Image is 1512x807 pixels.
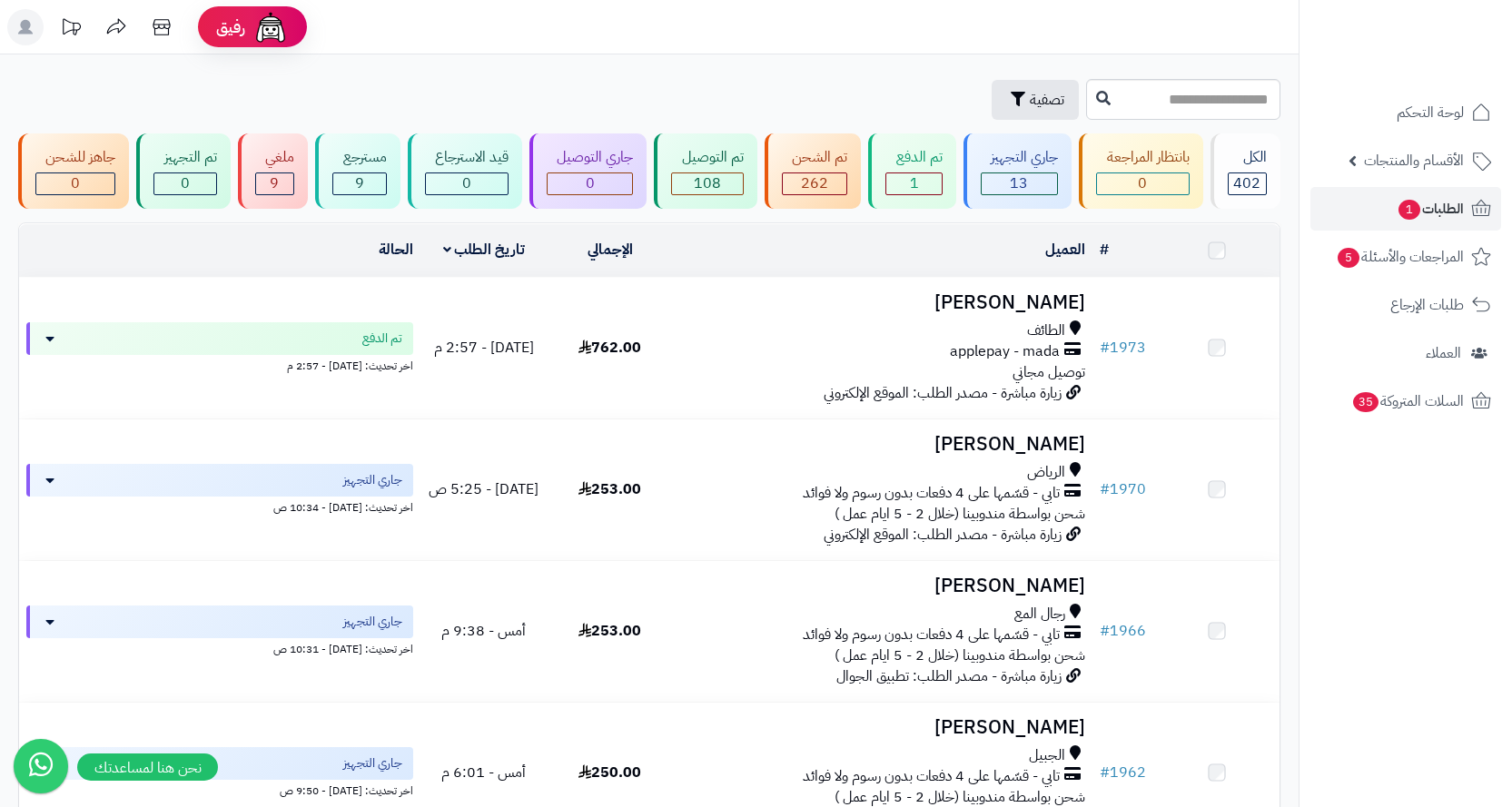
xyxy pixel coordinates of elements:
div: جاري التوصيل [547,147,633,168]
span: applepay - mada [950,341,1060,362]
div: جاري التجهيز [981,147,1058,168]
a: مسترجع 9 [311,133,403,209]
h3: [PERSON_NAME] [680,576,1085,596]
span: 0 [1138,172,1147,194]
div: اخر تحديث: [DATE] - 2:57 م [26,355,413,374]
a: جاهز للشحن 0 [15,133,133,209]
span: 250.00 [578,762,641,783]
div: 9 [333,173,385,194]
div: ملغي [255,147,294,168]
span: رجال المع [1014,604,1065,625]
img: logo-2.png [1388,14,1495,52]
span: تم الدفع [362,330,402,348]
a: # [1100,239,1109,261]
span: 0 [462,172,471,194]
a: تم الشحن 262 [761,133,865,209]
span: 253.00 [578,478,641,500]
div: بانتظار المراجعة [1096,147,1189,168]
h3: [PERSON_NAME] [680,292,1085,313]
a: الكل402 [1207,133,1284,209]
a: #1970 [1100,478,1146,500]
a: ملغي 9 [234,133,311,209]
a: الحالة [379,239,413,261]
img: ai-face.png [252,9,289,45]
a: تم التجهيز 0 [133,133,233,209]
span: الجبيل [1029,745,1065,766]
span: الأقسام والمنتجات [1364,148,1464,173]
span: 262 [801,172,828,194]
div: 0 [36,173,114,194]
a: بانتظار المراجعة 0 [1075,133,1206,209]
span: جاري التجهيز [343,754,402,773]
span: 1 [1398,200,1420,220]
span: تابي - قسّمها على 4 دفعات بدون رسوم ولا فوائد [803,483,1060,504]
div: تم التوصيل [671,147,743,168]
a: جاري التجهيز 13 [960,133,1075,209]
div: 0 [154,173,215,194]
div: تم التجهيز [153,147,216,168]
div: 108 [672,173,742,194]
div: 9 [256,173,293,194]
span: تابي - قسّمها على 4 دفعات بدون رسوم ولا فوائد [803,625,1060,645]
span: الرياض [1027,462,1065,483]
span: 0 [586,172,595,194]
div: اخر تحديث: [DATE] - 10:34 ص [26,497,413,516]
a: تم الدفع 1 [865,133,959,209]
span: شحن بواسطة مندوبينا (خلال 2 - 5 ايام عمل ) [835,645,1085,666]
span: الطلبات [1397,196,1464,221]
span: 9 [270,172,279,194]
a: السلات المتروكة35 [1310,379,1501,423]
span: 13 [1010,172,1028,194]
div: 13 [982,173,1057,194]
span: 5 [1338,248,1359,268]
span: جاري التجهيز [343,471,402,489]
div: 0 [1097,173,1188,194]
span: 0 [71,172,80,194]
div: اخر تحديث: [DATE] - 9:50 ص [26,780,413,799]
span: 762.00 [578,337,641,359]
span: # [1100,337,1110,359]
div: تم الدفع [885,147,942,168]
div: 262 [783,173,846,194]
span: زيارة مباشرة - مصدر الطلب: الموقع الإلكتروني [824,382,1062,404]
span: 9 [355,172,364,194]
span: السلات المتروكة [1351,389,1464,414]
span: 1 [910,172,919,194]
span: 108 [694,172,721,194]
a: طلبات الإرجاع [1310,283,1501,327]
span: لوحة التحكم [1397,100,1464,125]
span: # [1100,762,1110,783]
div: تم الشحن [782,147,847,168]
span: العملاء [1426,340,1461,366]
div: الكل [1228,147,1267,168]
span: 35 [1353,392,1379,412]
div: 0 [548,173,632,194]
span: [DATE] - 5:25 ص [429,478,539,500]
span: زيارة مباشرة - مصدر الطلب: الموقع الإلكتروني [824,524,1062,546]
a: #1966 [1100,620,1146,642]
span: 253.00 [578,620,641,642]
a: #1962 [1100,762,1146,783]
span: تصفية [1030,89,1064,111]
span: المراجعات والأسئلة [1336,244,1464,270]
a: العميل [1045,239,1085,261]
span: توصيل مجاني [1013,361,1085,383]
a: تم التوصيل 108 [650,133,760,209]
span: طلبات الإرجاع [1390,292,1464,318]
a: #1973 [1100,337,1146,359]
a: الإجمالي [588,239,633,261]
span: أمس - 6:01 م [441,762,526,783]
div: اخر تحديث: [DATE] - 10:31 ص [26,638,413,657]
a: جاري التوصيل 0 [526,133,650,209]
div: 1 [886,173,941,194]
div: قيد الاسترجاع [425,147,509,168]
span: شحن بواسطة مندوبينا (خلال 2 - 5 ايام عمل ) [835,503,1085,525]
a: الطلبات1 [1310,187,1501,231]
h3: [PERSON_NAME] [680,717,1085,738]
span: زيارة مباشرة - مصدر الطلب: تطبيق الجوال [836,665,1062,687]
span: 402 [1233,172,1260,194]
a: تاريخ الطلب [443,239,526,261]
a: قيد الاسترجاع 0 [404,133,526,209]
span: الطائف [1027,320,1065,341]
span: # [1100,478,1110,500]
